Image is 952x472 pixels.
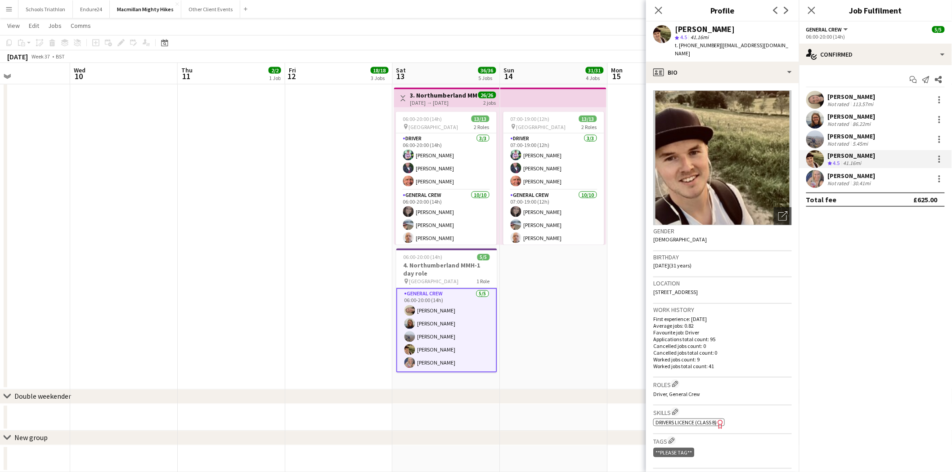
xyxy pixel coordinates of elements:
[477,278,490,285] span: 1 Role
[851,140,870,147] div: 5.45mi
[73,0,110,18] button: Endure24
[371,75,388,81] div: 3 Jobs
[181,66,193,74] span: Thu
[653,436,792,445] h3: Tags
[646,62,799,83] div: Bio
[579,116,597,122] span: 13/13
[799,4,952,16] h3: Job Fulfilment
[371,67,389,74] span: 18/18
[646,4,799,16] h3: Profile
[25,20,43,31] a: Edit
[67,20,94,31] a: Comms
[851,180,873,187] div: 30.41mi
[656,419,717,426] span: Drivers Licence (Class B)
[396,262,497,278] h3: 4. Northumberland MMH-1 day role
[396,288,497,373] app-card-role: General Crew5/506:00-20:00 (14h)[PERSON_NAME][PERSON_NAME][PERSON_NAME][PERSON_NAME][PERSON_NAME]
[828,172,876,180] div: [PERSON_NAME]
[653,322,792,329] p: Average jobs: 0.82
[14,433,48,442] div: New group
[653,306,792,314] h3: Work history
[181,0,240,18] button: Other Client Events
[828,132,876,140] div: [PERSON_NAME]
[56,53,65,60] div: BST
[653,363,792,370] p: Worked jobs total count: 41
[478,67,496,74] span: 36/36
[806,195,837,204] div: Total fee
[611,66,623,74] span: Mon
[409,124,458,130] span: [GEOGRAPHIC_DATA]
[30,53,52,60] span: Week 37
[675,42,722,49] span: t. [PHONE_NUMBER]
[474,124,489,130] span: 2 Roles
[851,101,876,107] div: 113.57mi
[653,336,792,343] p: Applications total count: 95
[511,116,550,122] span: 07:00-19:00 (12h)
[269,67,281,74] span: 2/2
[653,227,792,235] h3: Gender
[653,379,792,389] h3: Roles
[396,112,497,245] app-job-card: 06:00-20:00 (14h)13/13 [GEOGRAPHIC_DATA]2 RolesDriver3/306:00-20:00 (14h)[PERSON_NAME][PERSON_NAM...
[71,22,91,30] span: Comms
[110,0,181,18] button: Macmillan Mighty Hikes
[932,26,945,33] span: 5/5
[806,26,842,33] span: General Crew
[851,120,873,127] div: 86.22mi
[653,90,792,225] img: Crew avatar or photo
[396,134,497,190] app-card-role: Driver3/306:00-20:00 (14h)[PERSON_NAME][PERSON_NAME][PERSON_NAME]
[477,254,490,261] span: 5/5
[689,34,710,40] span: 41.16mi
[269,75,281,81] div: 1 Job
[72,71,85,81] span: 10
[828,112,876,120] div: [PERSON_NAME]
[586,75,603,81] div: 4 Jobs
[395,71,406,81] span: 13
[516,124,566,130] span: [GEOGRAPHIC_DATA]
[14,392,71,401] div: Double weekender
[914,195,938,204] div: £625.00
[396,66,406,74] span: Sat
[675,42,789,57] span: | [EMAIL_ADDRESS][DOMAIN_NAME]
[29,22,39,30] span: Edit
[409,278,459,285] span: [GEOGRAPHIC_DATA]
[653,262,692,269] span: [DATE] (31 years)
[74,66,85,74] span: Wed
[653,391,700,397] span: Driver, General Crew
[774,207,792,225] div: Open photos pop-in
[806,26,849,33] button: General Crew
[653,343,792,349] p: Cancelled jobs count: 0
[404,254,443,261] span: 06:00-20:00 (14h)
[828,180,851,187] div: Not rated
[828,101,851,107] div: Not rated
[653,236,707,243] span: [DEMOGRAPHIC_DATA]
[799,44,952,65] div: Confirmed
[504,66,515,74] span: Sun
[653,253,792,261] h3: Birthday
[478,92,496,98] span: 26/26
[396,190,497,338] app-card-role: General Crew10/1006:00-20:00 (14h)[PERSON_NAME][PERSON_NAME][PERSON_NAME]
[503,112,604,245] app-job-card: 07:00-19:00 (12h)13/13 [GEOGRAPHIC_DATA]2 RolesDriver3/307:00-19:00 (12h)[PERSON_NAME][PERSON_NAM...
[410,91,477,99] h3: 3. Northumberland MMH- 2 day role
[289,66,296,74] span: Fri
[18,0,73,18] button: Schools Triathlon
[653,289,698,295] span: [STREET_ADDRESS]
[7,22,20,30] span: View
[675,25,735,33] div: [PERSON_NAME]
[653,349,792,356] p: Cancelled jobs total count: 0
[828,140,851,147] div: Not rated
[582,124,597,130] span: 2 Roles
[410,99,477,106] div: [DATE] → [DATE]
[828,151,876,160] div: [PERSON_NAME]
[653,356,792,363] p: Worked jobs count: 9
[503,190,604,338] app-card-role: General Crew10/1007:00-19:00 (12h)[PERSON_NAME][PERSON_NAME][PERSON_NAME]
[653,329,792,336] p: Favourite job: Driver
[287,71,296,81] span: 12
[653,407,792,417] h3: Skills
[586,67,604,74] span: 31/31
[828,93,876,101] div: [PERSON_NAME]
[680,34,687,40] span: 4.5
[610,71,623,81] span: 15
[396,249,497,373] app-job-card: 06:00-20:00 (14h)5/54. Northumberland MMH-1 day role [GEOGRAPHIC_DATA]1 RoleGeneral Crew5/506:00-...
[403,116,442,122] span: 06:00-20:00 (14h)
